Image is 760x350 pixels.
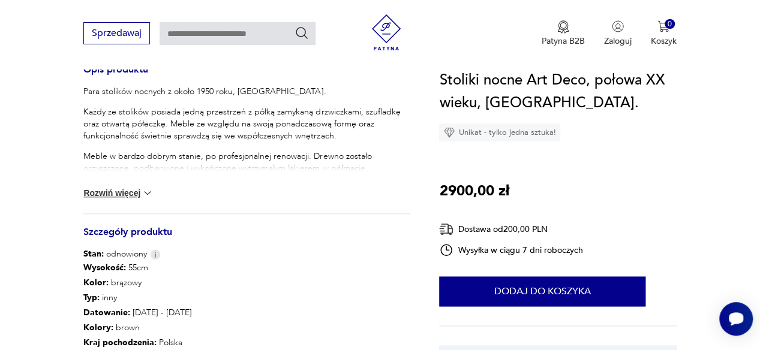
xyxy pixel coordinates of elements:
[83,320,316,335] p: brown
[83,307,130,318] b: Datowanie :
[83,305,316,320] p: [DATE] - [DATE]
[439,222,583,237] div: Dostawa od 200,00 PLN
[542,35,585,47] p: Patyna B2B
[142,187,154,199] img: chevron down
[295,26,309,40] button: Szukaj
[604,20,632,47] button: Zaloguj
[719,302,753,336] iframe: Smartsupp widget button
[83,322,113,333] b: Kolory :
[150,249,161,260] img: Info icon
[439,222,453,237] img: Ikona dostawy
[368,14,404,50] img: Patyna - sklep z meblami i dekoracjami vintage
[83,30,150,38] a: Sprzedawaj
[83,248,104,260] b: Stan:
[83,275,316,290] p: brązowy
[83,335,316,350] p: Polska
[83,150,410,174] p: Meble w bardzo dobrym stanie, po profesjonalnej renowacji. Drewno zostało oczyszczone, podbarwion...
[439,243,583,257] div: Wysyłka w ciągu 7 dni roboczych
[542,20,585,47] button: Patyna B2B
[83,86,410,98] p: Para stolików nocnych z około 1950 roku, [GEOGRAPHIC_DATA].
[83,106,410,142] p: Każdy ze stolików posiada jedną przestrzeń z półką zamykaną drzwiczkami, szufladkę oraz otwartą p...
[651,35,677,47] p: Koszyk
[83,262,126,273] b: Wysokość :
[439,69,676,114] h1: Stoliki nocne Art Deco, połowa XX wieku, [GEOGRAPHIC_DATA].
[651,20,677,47] button: 0Koszyk
[657,20,669,32] img: Ikona koszyka
[444,127,455,138] img: Ikona diamentu
[83,228,410,248] h3: Szczegóły produktu
[439,276,645,306] button: Dodaj do koszyka
[83,260,316,275] p: 55cm
[83,277,109,288] b: Kolor:
[83,290,316,305] p: inny
[604,35,632,47] p: Zaloguj
[83,187,153,199] button: Rozwiń więcej
[439,180,509,203] p: 2900,00 zł
[557,20,569,34] img: Ikona medalu
[83,248,147,260] span: odnowiony
[83,22,150,44] button: Sprzedawaj
[83,292,100,303] b: Typ :
[542,20,585,47] a: Ikona medaluPatyna B2B
[665,19,675,29] div: 0
[83,337,157,348] b: Kraj pochodzenia :
[83,66,410,86] h3: Opis produktu
[439,123,560,141] div: Unikat - tylko jedna sztuka!
[612,20,624,32] img: Ikonka użytkownika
